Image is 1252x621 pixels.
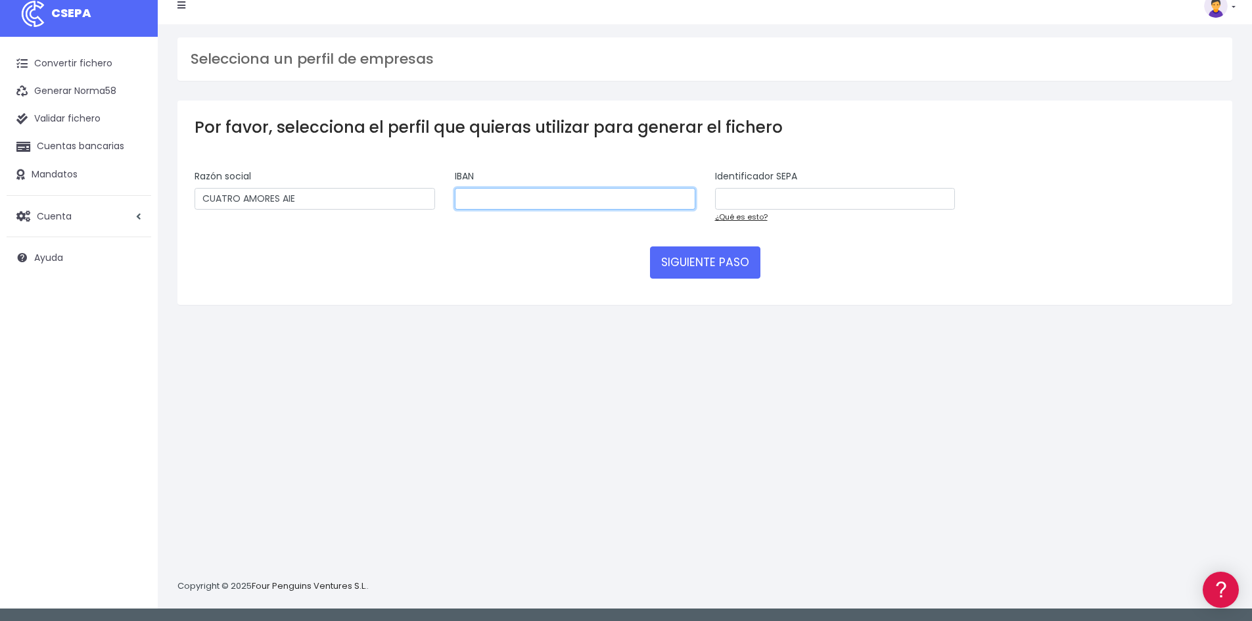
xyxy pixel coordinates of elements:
a: Cuenta [7,202,151,230]
a: POWERED BY ENCHANT [181,379,253,391]
button: Contáctanos [13,352,250,375]
h3: Selecciona un perfil de empresas [191,51,1219,68]
h3: Por favor, selecciona el perfil que quieras utilizar para generar el fichero [195,118,1215,137]
div: Convertir ficheros [13,145,250,158]
span: Ayuda [34,251,63,264]
a: Formatos [13,166,250,187]
a: Mandatos [7,161,151,189]
a: Ayuda [7,244,151,271]
a: Videotutoriales [13,207,250,227]
a: API [13,336,250,356]
button: SIGUIENTE PASO [650,246,760,278]
label: IBAN [455,170,474,183]
div: Programadores [13,315,250,328]
div: Facturación [13,261,250,273]
a: Cuentas bancarias [7,133,151,160]
div: Información general [13,91,250,104]
a: Four Penguins Ventures S.L. [252,580,367,592]
a: Validar fichero [7,105,151,133]
label: Razón social [195,170,251,183]
label: Identificador SEPA [715,170,797,183]
a: Convertir fichero [7,50,151,78]
a: General [13,282,250,302]
a: ¿Qué es esto? [715,212,768,222]
a: Problemas habituales [13,187,250,207]
span: Cuenta [37,209,72,222]
a: Perfiles de empresas [13,227,250,248]
a: Generar Norma58 [7,78,151,105]
span: CSEPA [51,5,91,21]
a: Información general [13,112,250,132]
p: Copyright © 2025 . [177,580,369,593]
